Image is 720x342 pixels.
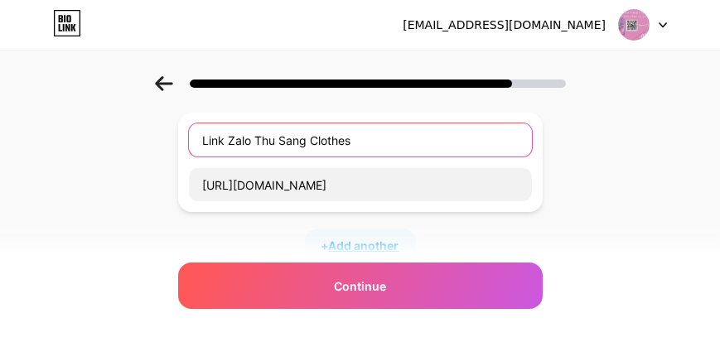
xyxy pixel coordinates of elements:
[178,301,543,318] div: Socials
[618,9,650,41] img: PHIET
[329,237,399,254] span: Add another
[334,277,386,295] span: Continue
[189,123,532,157] input: Link name
[305,229,416,262] div: +
[189,168,532,201] input: URL
[403,17,606,34] div: [EMAIL_ADDRESS][DOMAIN_NAME]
